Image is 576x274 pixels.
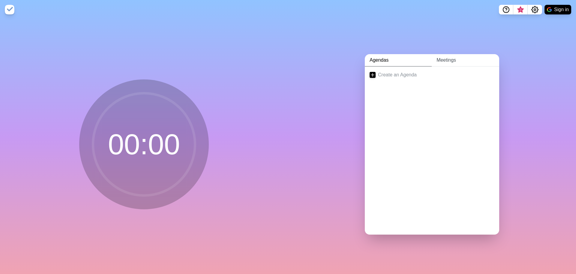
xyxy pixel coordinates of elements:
button: What’s new [513,5,528,14]
a: Agendas [365,54,432,66]
button: Sign in [544,5,571,14]
img: timeblocks logo [5,5,14,14]
a: Meetings [432,54,499,66]
a: Create an Agenda [365,66,499,83]
button: Settings [528,5,542,14]
span: 3 [518,8,523,12]
img: google logo [547,7,552,12]
button: Help [499,5,513,14]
